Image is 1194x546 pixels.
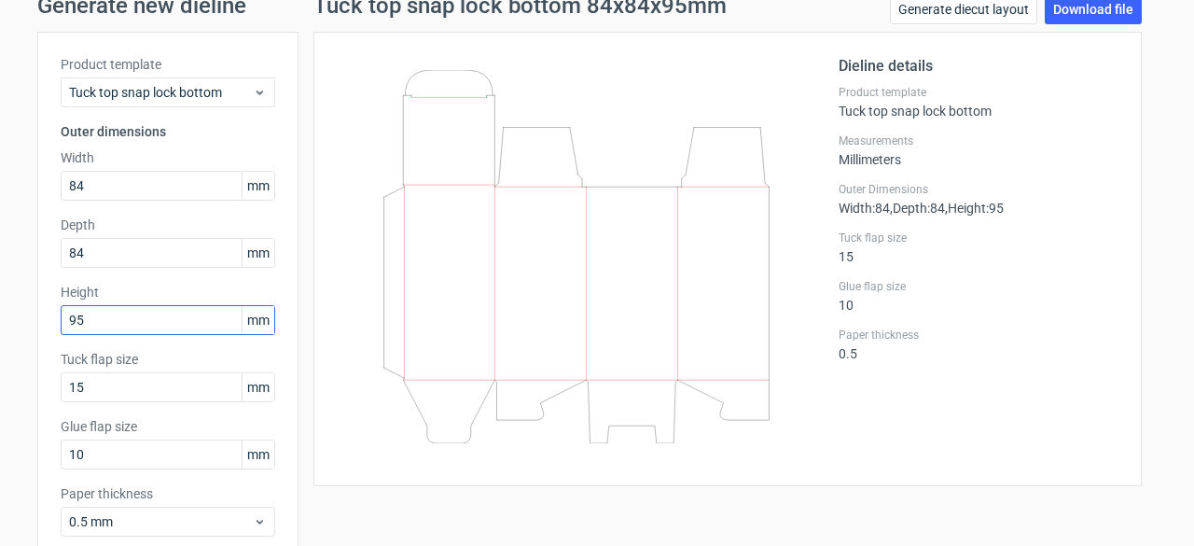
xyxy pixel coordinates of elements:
[61,350,275,369] label: Tuck flap size
[839,279,1118,294] label: Glue flap size
[61,484,275,503] label: Paper thickness
[242,306,274,334] span: mm
[839,279,1118,313] div: 10
[61,122,275,141] h3: Outer dimensions
[839,328,1118,343] label: Paper thickness
[839,201,890,216] span: Width : 84
[839,55,1118,77] h2: Dieline details
[945,201,1004,216] span: , Height : 95
[242,373,274,401] span: mm
[890,201,945,216] span: , Depth : 84
[839,85,1118,119] div: Tuck top snap lock bottom
[839,133,1118,167] div: Millimeters
[839,231,1118,245] label: Tuck flap size
[61,283,275,301] label: Height
[69,512,253,531] span: 0.5 mm
[61,55,275,74] label: Product template
[242,441,274,469] span: mm
[61,148,275,167] label: Width
[839,231,1118,264] div: 15
[839,182,1118,197] label: Outer Dimensions
[61,216,275,234] label: Depth
[61,417,275,436] label: Glue flap size
[69,83,253,102] span: Tuck top snap lock bottom
[242,239,274,267] span: mm
[242,172,274,200] span: mm
[839,85,1118,100] label: Product template
[839,328,1118,361] div: 0.5
[839,133,1118,148] label: Measurements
